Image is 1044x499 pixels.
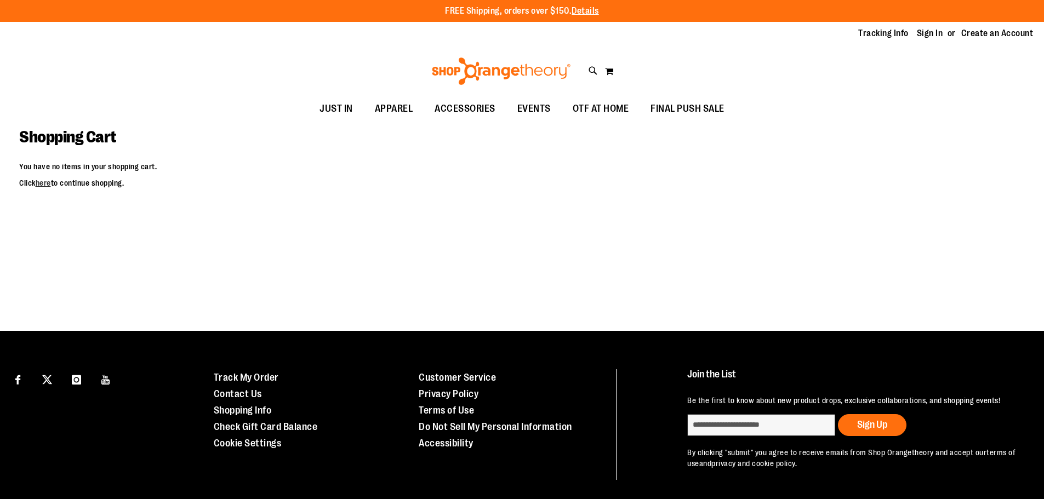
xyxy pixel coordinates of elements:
p: You have no items in your shopping cart. [19,161,1025,172]
input: enter email [687,414,835,436]
a: Visit our X page [38,369,57,388]
a: Shopping Info [214,405,272,416]
a: Accessibility [419,438,473,449]
a: Tracking Info [858,27,909,39]
span: EVENTS [517,96,551,121]
span: Shopping Cart [19,128,116,146]
a: Track My Order [214,372,279,383]
span: APPAREL [375,96,413,121]
a: Customer Service [419,372,496,383]
p: Be the first to know about new product drops, exclusive collaborations, and shopping events! [687,395,1019,406]
span: FINAL PUSH SALE [651,96,724,121]
p: By clicking "submit" you agree to receive emails from Shop Orangetheory and accept our and [687,447,1019,469]
img: Twitter [42,375,52,385]
a: Create an Account [961,27,1034,39]
a: Visit our Instagram page [67,369,86,388]
span: JUST IN [320,96,353,121]
span: ACCESSORIES [435,96,495,121]
h4: Join the List [687,369,1019,389]
a: privacy and cookie policy. [711,459,797,468]
a: Privacy Policy [419,388,478,399]
button: Sign Up [838,414,906,436]
a: Do Not Sell My Personal Information [419,421,572,432]
a: Contact Us [214,388,262,399]
a: Cookie Settings [214,438,282,449]
a: Details [572,6,599,16]
a: Sign In [917,27,943,39]
span: Sign Up [857,419,887,430]
a: terms of use [687,448,1016,468]
a: Visit our Facebook page [8,369,27,388]
a: here [36,179,51,187]
a: Visit our Youtube page [96,369,116,388]
a: Terms of Use [419,405,474,416]
span: OTF AT HOME [573,96,629,121]
a: Check Gift Card Balance [214,421,318,432]
img: Shop Orangetheory [430,58,572,85]
p: FREE Shipping, orders over $150. [445,5,599,18]
p: Click to continue shopping. [19,177,1025,188]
